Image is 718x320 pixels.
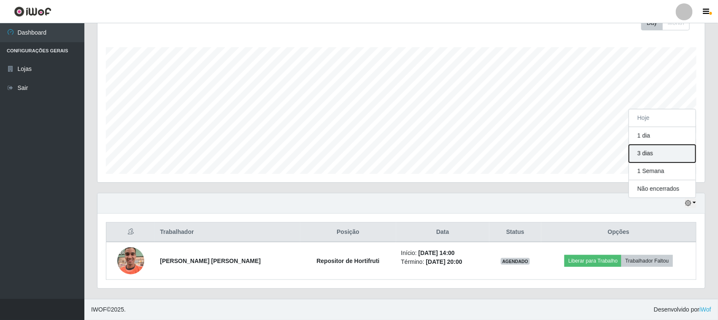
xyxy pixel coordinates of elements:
[91,306,107,313] span: IWOF
[426,258,462,265] time: [DATE] 20:00
[401,249,485,258] li: Início:
[629,109,696,127] button: Hoje
[91,305,126,314] span: © 2025 .
[541,222,696,242] th: Opções
[629,163,696,180] button: 1 Semana
[117,237,144,285] img: 1752546714957.jpeg
[14,6,51,17] img: CoreUI Logo
[629,127,696,145] button: 1 dia
[629,180,696,198] button: Não encerrados
[316,258,379,264] strong: Repositor de Hortifruti
[621,255,672,267] button: Trabalhador Faltou
[501,258,530,265] span: AGENDADO
[160,258,261,264] strong: [PERSON_NAME] [PERSON_NAME]
[300,222,396,242] th: Posição
[699,306,711,313] a: iWof
[629,145,696,163] button: 3 dias
[155,222,300,242] th: Trabalhador
[489,222,541,242] th: Status
[418,249,455,256] time: [DATE] 14:00
[564,255,621,267] button: Liberar para Trabalho
[396,222,490,242] th: Data
[654,305,711,314] span: Desenvolvido por
[401,258,485,266] li: Término:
